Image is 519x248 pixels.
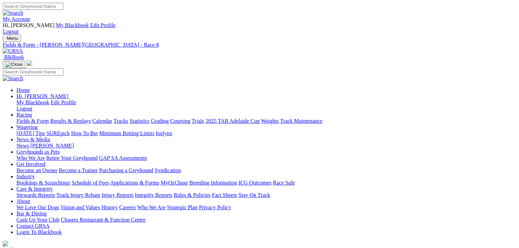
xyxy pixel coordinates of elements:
[191,118,204,124] a: Trials
[16,161,45,167] a: Get Involved
[3,75,23,82] img: Search
[114,118,128,124] a: Tracks
[273,180,295,186] a: Race Safe
[16,180,516,186] div: Industry
[30,143,74,149] a: [PERSON_NAME]
[155,167,181,173] a: Syndication
[16,180,70,186] a: Bookings & Scratchings
[261,118,279,124] a: Weights
[51,99,76,105] a: Edit Profile
[16,186,53,192] a: Care & Integrity
[170,118,190,124] a: Coursing
[16,204,516,211] div: About
[161,180,188,186] a: MyOzChase
[199,204,231,210] a: Privacy Policy
[16,217,516,223] div: Bar & Dining
[46,130,70,136] a: SUREpick
[3,35,21,42] button: Toggle navigation
[238,192,270,198] a: Stay On Track
[16,192,516,198] div: Care & Integrity
[16,167,57,173] a: Become an Owner
[61,217,145,223] a: Chasers Restaurant & Function Centre
[135,192,172,198] a: Integrity Reports
[60,204,100,210] a: Vision and Values
[5,62,23,67] img: Close
[99,130,154,136] a: Minimum Betting Limits
[280,118,322,124] a: Track Maintenance
[16,99,516,112] div: Hi, [PERSON_NAME]
[119,204,136,210] a: Careers
[3,54,24,60] a: BlkBook
[189,180,237,186] a: Breeding Information
[16,204,59,210] a: We Love Our Dogs
[101,204,118,210] a: History
[16,112,32,118] a: Racing
[16,130,516,137] div: Wagering
[16,167,516,174] div: Get Involved
[16,155,45,161] a: Who We Are
[3,241,8,246] img: logo-grsa-white.png
[3,3,63,10] input: Search
[59,167,98,173] a: Become a Trainer
[137,204,166,210] a: Who We Are
[16,137,50,142] a: News & Media
[205,118,260,124] a: 2025 TAB Adelaide Cup
[167,204,198,210] a: Strategic Plan
[174,192,211,198] a: Rules & Policies
[16,93,68,99] span: Hi, [PERSON_NAME]
[16,229,62,235] a: Login To Blackbook
[16,143,29,149] a: News
[16,130,45,136] a: [DATE] Tips
[16,198,30,204] a: About
[16,106,32,111] a: Logout
[16,211,47,216] a: Bar & Dining
[3,16,30,22] a: My Account
[3,10,23,16] img: Search
[27,60,32,66] img: logo-grsa-white.png
[110,180,159,186] a: Applications & Forms
[16,149,60,155] a: Greyhounds as Pets
[102,192,133,198] a: Injury Reports
[16,223,49,229] a: Contact GRSA
[56,22,89,28] a: My Blackbook
[16,124,38,130] a: Wagering
[50,118,91,124] a: Results & Replays
[56,192,100,198] a: Track Injury Rebate
[16,99,49,105] a: My Blackbook
[71,130,98,136] a: How To Bet
[16,155,516,161] div: Greyhounds as Pets
[3,68,63,75] input: Search
[3,42,516,48] a: Fields & Form - [PERSON_NAME][GEOGRAPHIC_DATA] - Race 8
[151,118,169,124] a: Grading
[16,118,49,124] a: Fields & Form
[3,22,55,28] span: Hi, [PERSON_NAME]
[156,130,172,136] a: Isolynx
[99,155,147,161] a: GAP SA Assessments
[238,180,271,186] a: ICG Outcomes
[92,118,112,124] a: Calendar
[4,54,24,60] span: BlkBook
[3,28,19,34] a: Logout
[16,87,30,93] a: Home
[130,118,150,124] a: Statistics
[90,22,116,28] a: Edit Profile
[212,192,237,198] a: Fact Sheets
[3,22,516,35] div: My Account
[16,217,59,223] a: Cash Up Your Club
[7,36,18,41] span: Menu
[16,93,70,99] a: Hi, [PERSON_NAME]
[3,61,25,68] button: Toggle navigation
[3,48,23,54] img: GRSA
[16,118,516,124] div: Racing
[71,180,109,186] a: Schedule of Fees
[16,192,55,198] a: Stewards Reports
[46,155,98,161] a: Retire Your Greyhound
[99,167,153,173] a: Purchasing a Greyhound
[16,174,35,179] a: Industry
[16,143,516,149] div: News & Media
